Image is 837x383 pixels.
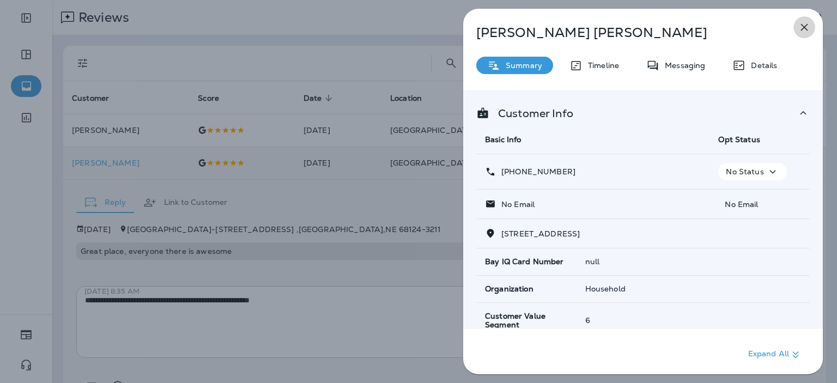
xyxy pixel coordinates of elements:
p: [PHONE_NUMBER] [496,167,575,176]
span: 6 [585,315,590,325]
span: Household [585,284,626,294]
span: Organization [485,284,533,294]
p: No Status [726,167,763,176]
p: Messaging [659,61,705,70]
span: Bay IQ Card Number [485,257,564,266]
span: Customer Value Segment [485,312,568,330]
p: No Email [496,200,535,209]
p: No Email [718,200,801,209]
span: Basic Info [485,135,521,144]
button: No Status [718,163,786,180]
p: Customer Info [489,109,573,118]
button: Expand All [744,345,806,364]
span: null [585,257,600,266]
span: [STREET_ADDRESS] [501,229,580,239]
p: Timeline [583,61,619,70]
p: [PERSON_NAME] [PERSON_NAME] [476,25,774,40]
p: Expand All [748,348,802,361]
p: Summary [500,61,542,70]
p: Details [745,61,777,70]
span: Opt Status [718,135,760,144]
